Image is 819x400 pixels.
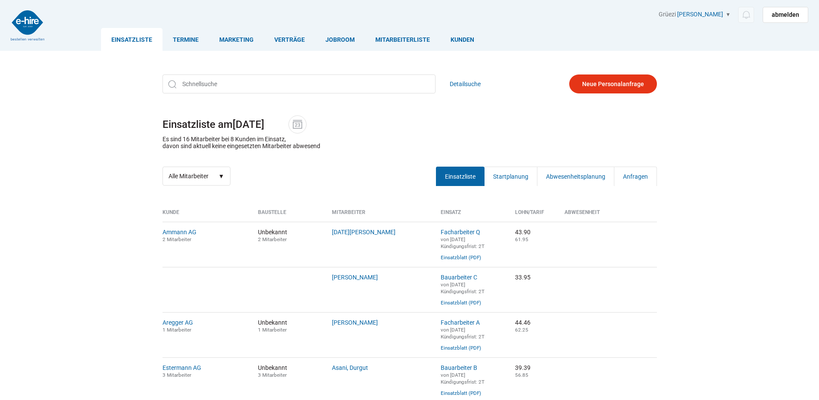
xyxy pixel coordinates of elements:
p: Es sind 16 Mitarbeiter bei 8 Kunden im Einsatz, davon sind aktuell keine eingesetzten Mitarbeiter... [163,136,320,149]
a: [PERSON_NAME] [332,319,378,326]
a: Einsatzliste [436,167,485,186]
a: Detailsuche [450,74,481,93]
small: 3 Mitarbeiter [163,372,191,378]
a: Mitarbeiterliste [365,28,440,51]
img: logo2.png [11,10,44,40]
div: Grüezi [659,11,808,23]
a: Verträge [264,28,315,51]
span: Unbekannt [258,319,319,333]
small: von [DATE] Kündigungsfrist: 2T [441,327,485,340]
a: Bauarbeiter B [441,364,477,371]
th: Lohn/Tarif [509,209,558,222]
a: Facharbeiter A [441,319,480,326]
a: Marketing [209,28,264,51]
small: von [DATE] Kündigungsfrist: 2T [441,282,485,295]
small: 1 Mitarbeiter [258,327,287,333]
a: Asani, Durgut [332,364,368,371]
a: Einsatzliste [101,28,163,51]
span: Unbekannt [258,229,319,242]
a: Neue Personalanfrage [569,74,657,93]
th: Kunde [163,209,252,222]
img: icon-date.svg [291,118,304,131]
a: Facharbeiter Q [441,229,480,236]
a: Ammann AG [163,229,196,236]
span: Unbekannt [258,364,319,378]
a: Aregger AG [163,319,193,326]
small: 62.25 [515,327,528,333]
a: Termine [163,28,209,51]
a: Startplanung [484,167,537,186]
a: Bauarbeiter C [441,274,477,281]
small: 61.95 [515,236,528,242]
th: Einsatz [434,209,509,222]
a: Abwesenheitsplanung [537,167,614,186]
nobr: 33.95 [515,274,531,281]
small: 3 Mitarbeiter [258,372,287,378]
a: Einsatzblatt (PDF) [441,390,481,396]
a: [PERSON_NAME] [677,11,723,18]
th: Baustelle [252,209,326,222]
a: [PERSON_NAME] [332,274,378,281]
h1: Einsatzliste am [163,115,657,133]
a: [DATE][PERSON_NAME] [332,229,396,236]
a: Einsatzblatt (PDF) [441,300,481,306]
a: Estermann AG [163,364,201,371]
a: Anfragen [614,167,657,186]
th: Abwesenheit [558,209,657,222]
a: Jobroom [315,28,365,51]
th: Mitarbeiter [325,209,434,222]
a: Einsatzblatt (PDF) [441,345,481,351]
nobr: 43.90 [515,229,531,236]
small: 56.85 [515,372,528,378]
small: 2 Mitarbeiter [163,236,191,242]
a: abmelden [763,7,808,23]
small: 2 Mitarbeiter [258,236,287,242]
nobr: 44.46 [515,319,531,326]
small: von [DATE] Kündigungsfrist: 2T [441,236,485,249]
small: von [DATE] Kündigungsfrist: 2T [441,372,485,385]
input: Schnellsuche [163,74,436,93]
nobr: 39.39 [515,364,531,371]
a: Einsatzblatt (PDF) [441,254,481,260]
img: icon-notification.svg [741,9,752,20]
a: Kunden [440,28,485,51]
small: 1 Mitarbeiter [163,327,191,333]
